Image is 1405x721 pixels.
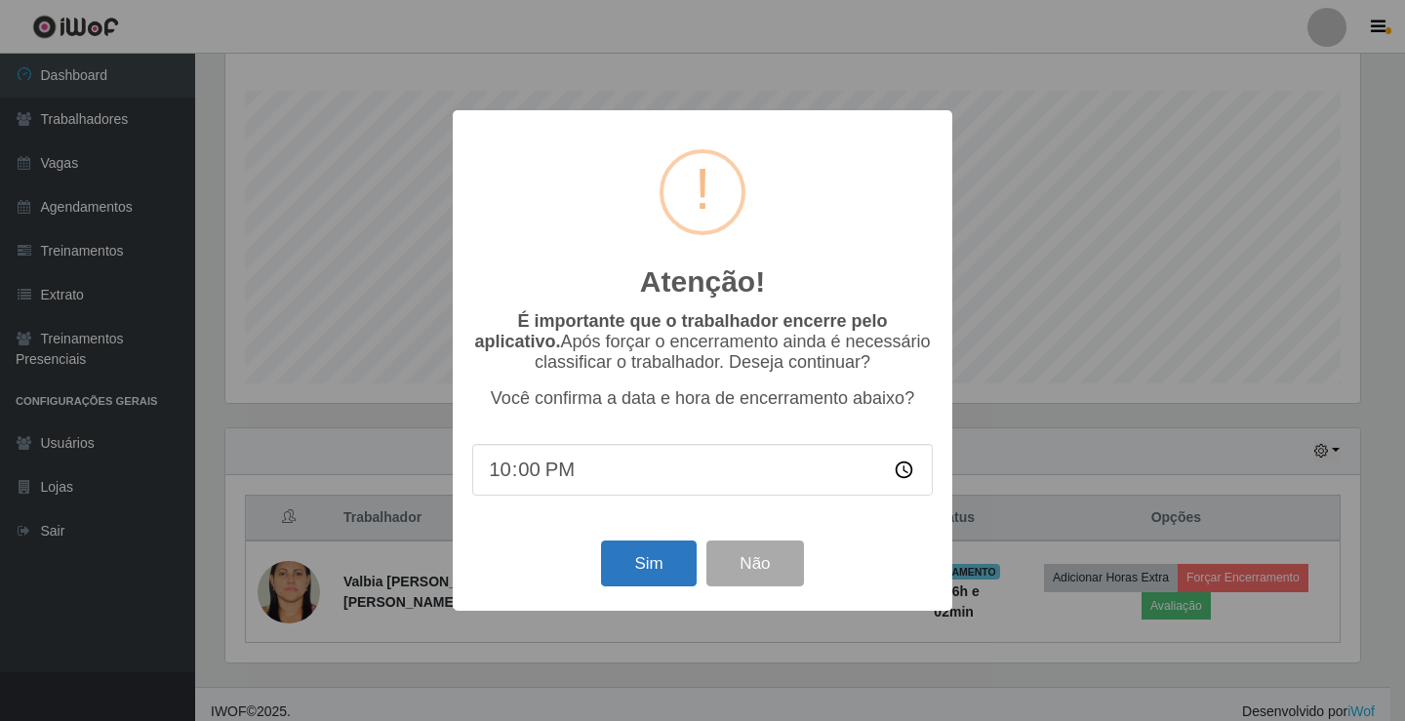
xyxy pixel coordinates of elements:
[472,311,933,373] p: Após forçar o encerramento ainda é necessário classificar o trabalhador. Deseja continuar?
[472,388,933,409] p: Você confirma a data e hora de encerramento abaixo?
[640,264,765,300] h2: Atenção!
[706,541,803,586] button: Não
[474,311,887,351] b: É importante que o trabalhador encerre pelo aplicativo.
[601,541,696,586] button: Sim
